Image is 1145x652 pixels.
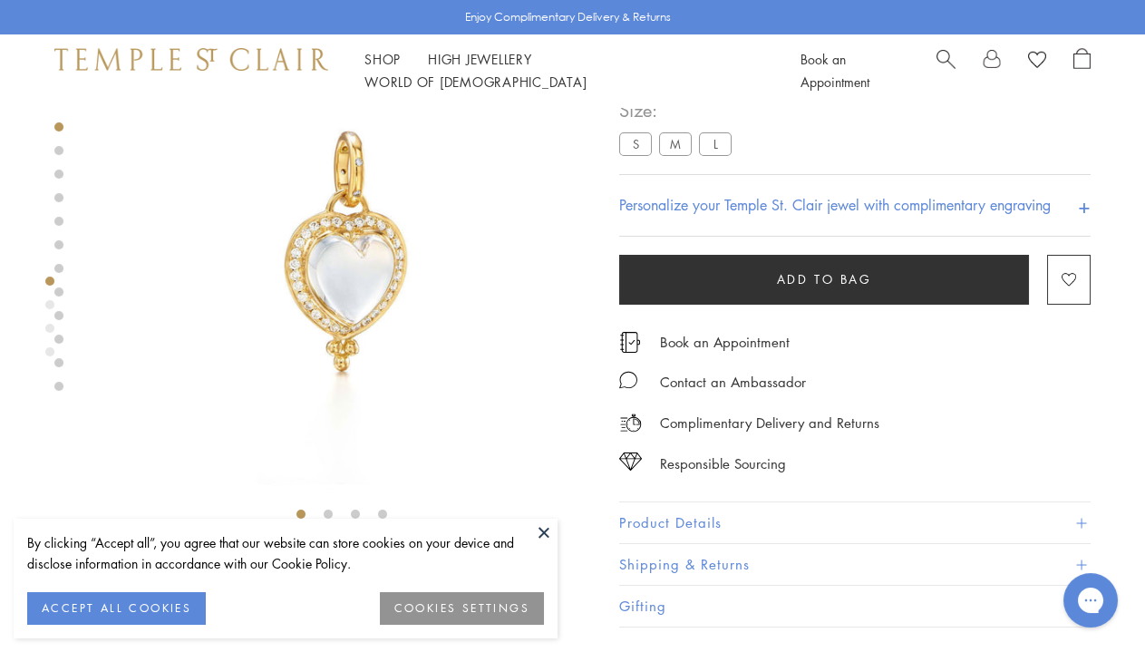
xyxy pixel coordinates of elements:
button: Shipping & Returns [619,544,1091,585]
iframe: Gorgias live chat messenger [1054,567,1127,634]
a: Open Shopping Bag [1073,48,1091,93]
img: icon_delivery.svg [619,412,642,434]
p: Complimentary Delivery and Returns [660,412,879,434]
a: Book an Appointment [660,332,790,352]
label: L [699,132,732,155]
button: Add to bag [619,255,1029,305]
label: M [659,132,692,155]
p: Enjoy Complimentary Delivery & Returns [465,8,671,26]
a: ShopShop [364,50,401,68]
button: COOKIES SETTINGS [380,592,544,625]
a: Book an Appointment [800,50,868,91]
nav: Main navigation [364,48,759,93]
a: Search [936,48,956,93]
span: Add to bag [777,269,872,289]
img: MessageIcon-01_2.svg [619,371,637,389]
h4: Personalize your Temple St. Clair jewel with complimentary engraving [619,194,1051,216]
button: Product Details [619,502,1091,543]
div: Responsible Sourcing [660,453,786,475]
img: Temple St. Clair [54,48,328,70]
img: icon_appointment.svg [619,332,641,353]
button: Gifting [619,586,1091,627]
img: P55141-PVHRT10 [91,1,592,502]
a: High JewelleryHigh Jewellery [428,50,532,68]
span: Size: [619,95,739,125]
button: ACCEPT ALL COOKIES [27,592,206,625]
a: View Wishlist [1028,48,1046,75]
div: By clicking “Accept all”, you agree that our website can store cookies on your device and disclos... [27,532,544,574]
label: S [619,132,652,155]
img: icon_sourcing.svg [619,453,642,471]
div: Product gallery navigation [45,272,54,371]
a: World of [DEMOGRAPHIC_DATA]World of [DEMOGRAPHIC_DATA] [364,73,587,91]
div: Contact an Ambassador [660,371,806,394]
h4: + [1078,189,1091,222]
